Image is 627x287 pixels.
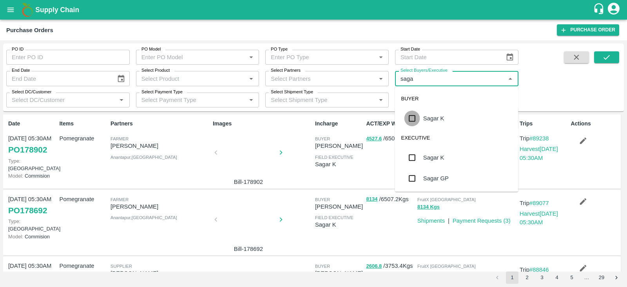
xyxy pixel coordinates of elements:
input: Start Date [395,50,499,65]
input: End Date [6,71,111,86]
label: Select Buyers/Executive [400,67,448,74]
a: PO178902 [8,143,47,157]
input: Select Product [138,73,244,84]
label: Select DC/Customer [12,89,51,95]
button: 2606.8 [366,262,382,271]
div: Purchase Orders [6,25,53,35]
span: Type: [8,158,20,164]
p: Date [8,120,56,128]
label: Select Product [141,67,170,74]
label: PO ID [12,46,24,53]
b: Supply Chain [35,6,79,14]
div: BUYER [395,89,518,108]
button: Go to page 3 [536,271,548,284]
p: Pomegranate [59,262,107,270]
p: Images [213,120,312,128]
button: Open [246,95,256,105]
span: Farmer [111,136,129,141]
p: Trip [520,199,567,207]
label: PO Model [141,46,161,53]
p: Sagar K [315,160,363,169]
label: End Date [12,67,30,74]
span: field executive [315,155,353,160]
div: EXECUTIVE [395,129,518,147]
p: Trips [520,120,567,128]
p: Partners [111,120,210,128]
a: #88846 [529,267,549,273]
a: PO178095 [8,270,47,284]
p: / 6507.2 Kgs [366,134,414,143]
p: Actions [571,120,618,128]
input: Select DC/Customer [9,95,114,105]
p: Pomegranate [59,134,107,143]
button: Open [376,95,386,105]
a: Shipments [417,218,445,224]
p: [PERSON_NAME] [111,269,210,278]
input: Enter PO Model [138,52,234,62]
span: buyer [315,136,330,141]
p: Pomegranate [59,195,107,203]
p: [GEOGRAPHIC_DATA] [8,157,56,172]
p: Bill-178692 [219,245,278,253]
p: Trip [520,265,567,274]
button: open drawer [2,1,20,19]
span: Model: [8,234,23,240]
span: Supplier [111,264,132,269]
div: | [445,213,449,225]
p: [DATE] 05:30AM [8,134,56,143]
img: logo [20,2,35,18]
button: Go to page 2 [521,271,533,284]
button: Go to page 29 [595,271,608,284]
p: [DATE] 05:30AM [8,195,56,203]
p: Commision [8,233,56,240]
p: Items [59,120,107,128]
span: Model: [8,173,23,179]
input: Select Shipment Type [268,95,373,105]
button: Go to page 5 [565,271,578,284]
p: [GEOGRAPHIC_DATA] [8,218,56,233]
button: Open [246,52,256,62]
p: Sagar K [315,220,363,229]
p: [PERSON_NAME] [111,202,210,211]
p: Bill-178902 [219,178,278,186]
a: #89077 [529,200,549,206]
p: Commision [8,172,56,180]
label: Start Date [400,46,420,53]
p: [PERSON_NAME] [315,142,363,150]
div: Sagar GP [423,174,449,183]
button: 4527.6 [366,134,382,143]
input: Enter PO Type [268,52,363,62]
button: Open [376,74,386,84]
button: Choose date [114,71,129,86]
p: / 6507.2 Kgs [366,195,414,204]
a: PO178692 [8,203,47,218]
span: FruitX [GEOGRAPHIC_DATA] [417,197,476,202]
input: Enter PO ID [6,50,130,65]
a: Harvest[DATE] 05:30AM [520,146,558,161]
p: [DATE] 05:30AM [8,262,56,270]
a: Supply Chain [35,4,593,15]
span: field executive [315,215,353,220]
p: Trip [520,134,567,143]
span: Anantapur , [GEOGRAPHIC_DATA] [111,215,177,220]
div: Sagar K [423,153,444,162]
div: … [580,274,593,282]
a: Purchase Order [557,24,619,36]
button: Open [246,74,256,84]
span: Anantapur , [GEOGRAPHIC_DATA] [111,155,177,160]
label: Select Partners [271,67,301,74]
button: Go to page 4 [551,271,563,284]
label: Select Shipment Type [271,89,313,95]
div: customer-support [593,3,607,17]
span: Farmer [111,197,129,202]
p: [PERSON_NAME] [315,202,363,211]
button: 8134 Kgs [417,203,440,212]
nav: pagination navigation [490,271,624,284]
input: Select Buyers/Executive [397,73,503,84]
label: PO Type [271,46,288,53]
button: Open [376,52,386,62]
a: Payment Requests (3) [453,218,511,224]
input: Select Payment Type [138,95,234,105]
p: ACT/EXP Weight [366,120,414,128]
span: buyer [315,264,330,269]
